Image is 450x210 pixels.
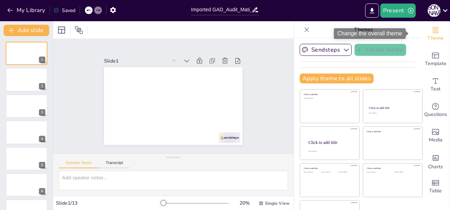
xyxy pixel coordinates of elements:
[428,4,440,18] button: [PERSON_NAME]
[304,167,354,170] div: Click to add title
[425,60,446,68] span: Template
[300,74,374,83] button: Apply theme to all slides
[421,72,450,98] div: Add text boxes
[308,151,353,152] div: Click to add body
[394,171,417,173] div: Click to add text
[429,136,443,144] span: Media
[367,167,417,170] div: Click to add title
[304,93,354,96] div: Click to add title
[236,200,253,206] div: 20 %
[4,25,49,36] button: Add slide
[5,5,48,16] button: My Library
[39,136,45,142] div: 4
[39,162,45,168] div: 5
[6,94,47,118] div: 3
[53,7,75,14] div: Saved
[304,98,354,99] div: Click to add text
[308,140,354,145] div: Click to add title
[56,24,67,36] div: Layout
[421,98,450,123] div: Get real-time input from your audience
[6,68,47,91] div: 2
[427,34,444,42] span: Theme
[39,83,45,89] div: 2
[429,187,442,195] span: Table
[354,44,406,56] button: Create theme
[421,148,450,174] div: Add charts and graphs
[99,161,130,168] button: Transcript
[39,57,45,63] div: 1
[334,28,405,39] div: Change the overall theme
[369,113,416,114] div: Click to add text
[304,171,320,173] div: Click to add text
[369,106,416,110] div: Click to add title
[431,85,440,93] span: Text
[6,42,47,65] div: 1
[321,171,337,173] div: Click to add text
[424,111,447,118] span: Questions
[421,21,450,47] div: Change the overall theme
[367,171,389,173] div: Click to add text
[365,4,379,18] button: Export to PowerPoint
[265,200,289,206] span: Single View
[421,174,450,199] div: Add a table
[104,58,166,64] div: Slide 1
[421,123,450,148] div: Add images, graphics, shapes or video
[39,188,45,194] div: 6
[421,47,450,72] div: Add ready made slides
[367,130,417,133] div: Click to add title
[191,5,252,15] input: Insert title
[6,147,47,170] div: 5
[75,26,83,34] span: Position
[6,121,47,144] div: 4
[428,4,440,17] div: [PERSON_NAME]
[6,173,47,197] div: 6
[39,109,45,116] div: 3
[312,21,414,38] p: Themes
[339,171,354,173] div: Click to add text
[56,200,161,206] div: Slide 1 / 13
[428,163,443,171] span: Charts
[59,161,99,168] button: Speaker Notes
[380,4,416,18] button: Present
[300,44,352,56] button: Sendsteps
